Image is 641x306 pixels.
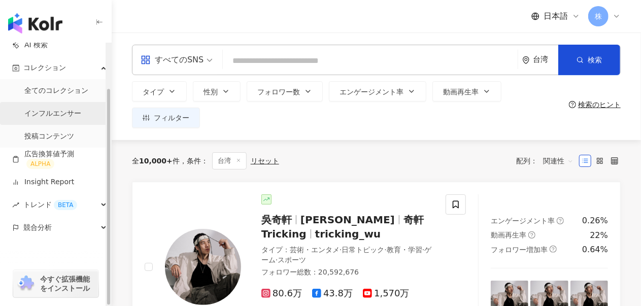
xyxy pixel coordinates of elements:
span: フィルター [154,114,189,122]
span: 奇軒Tricking [261,214,424,240]
span: 今すぐ拡張機能をインストール [40,275,95,293]
span: question-circle [569,101,576,108]
button: 検索 [558,45,620,75]
div: 0.64% [582,244,608,255]
span: 80.6万 [261,288,302,299]
span: フォロワー増加率 [491,246,548,254]
span: · [276,256,278,264]
span: 日本語 [544,11,568,22]
span: tricking_wu [315,228,381,240]
a: 全てのコレクション [24,86,88,96]
span: environment [522,56,530,64]
span: ゲーム [261,246,431,264]
span: コレクション [23,56,66,79]
div: すべてのSNS [141,52,204,68]
span: 競合分析 [23,216,52,239]
span: タイプ [143,88,164,96]
span: · [422,246,424,254]
a: 広告換算値予測ALPHA [12,149,103,169]
img: KOL Avatar [165,229,241,305]
span: question-circle [528,231,535,239]
span: エンゲージメント率 [491,217,555,225]
span: 検索 [588,56,602,64]
span: 43.8万 [312,288,353,299]
img: chrome extension [16,276,36,292]
span: question-circle [550,246,557,253]
span: トレンド [23,193,77,216]
span: 台湾 [212,152,247,169]
span: 1,570万 [363,288,410,299]
span: · [340,246,342,254]
span: フォロワー数 [257,88,300,96]
span: [PERSON_NAME] [300,214,395,226]
img: logo [8,13,62,33]
a: AI 検索 [12,40,48,50]
span: 日常トピック [342,246,384,254]
span: エンゲージメント率 [340,88,403,96]
div: 22% [590,230,608,241]
div: タイプ ： [261,245,433,265]
span: 関連性 [543,153,573,169]
button: フィルター [132,108,200,128]
div: 検索のヒント [578,100,621,109]
button: 動画再生率 [432,81,501,101]
a: chrome extension今すぐ拡張機能をインストール [13,270,98,297]
span: 株 [595,11,602,22]
div: フォロワー総数 ： 20,592,676 [261,267,433,278]
div: 配列： [516,153,579,169]
span: 性別 [204,88,218,96]
span: · [384,246,386,254]
button: 性別 [193,81,241,101]
span: スポーツ [278,256,306,264]
span: 教育・学習 [387,246,422,254]
span: 条件 ： [180,157,208,165]
div: リセット [251,157,279,165]
button: フォロワー数 [247,81,323,101]
a: 投稿コンテンツ [24,131,74,142]
div: 台湾 [533,55,558,64]
button: エンゲージメント率 [329,81,426,101]
a: インフルエンサー [24,109,81,119]
span: rise [12,201,19,209]
div: 0.26% [582,215,608,226]
span: appstore [141,55,151,65]
a: Insight Report [12,177,74,187]
div: 全 件 [132,157,180,165]
span: 芸術・エンタメ [290,246,340,254]
span: 10,000+ [139,157,173,165]
button: タイプ [132,81,187,101]
span: question-circle [557,217,564,224]
span: 動画再生率 [443,88,479,96]
span: 吳奇軒 [261,214,292,226]
span: 動画再生率 [491,231,526,239]
div: BETA [54,200,77,210]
